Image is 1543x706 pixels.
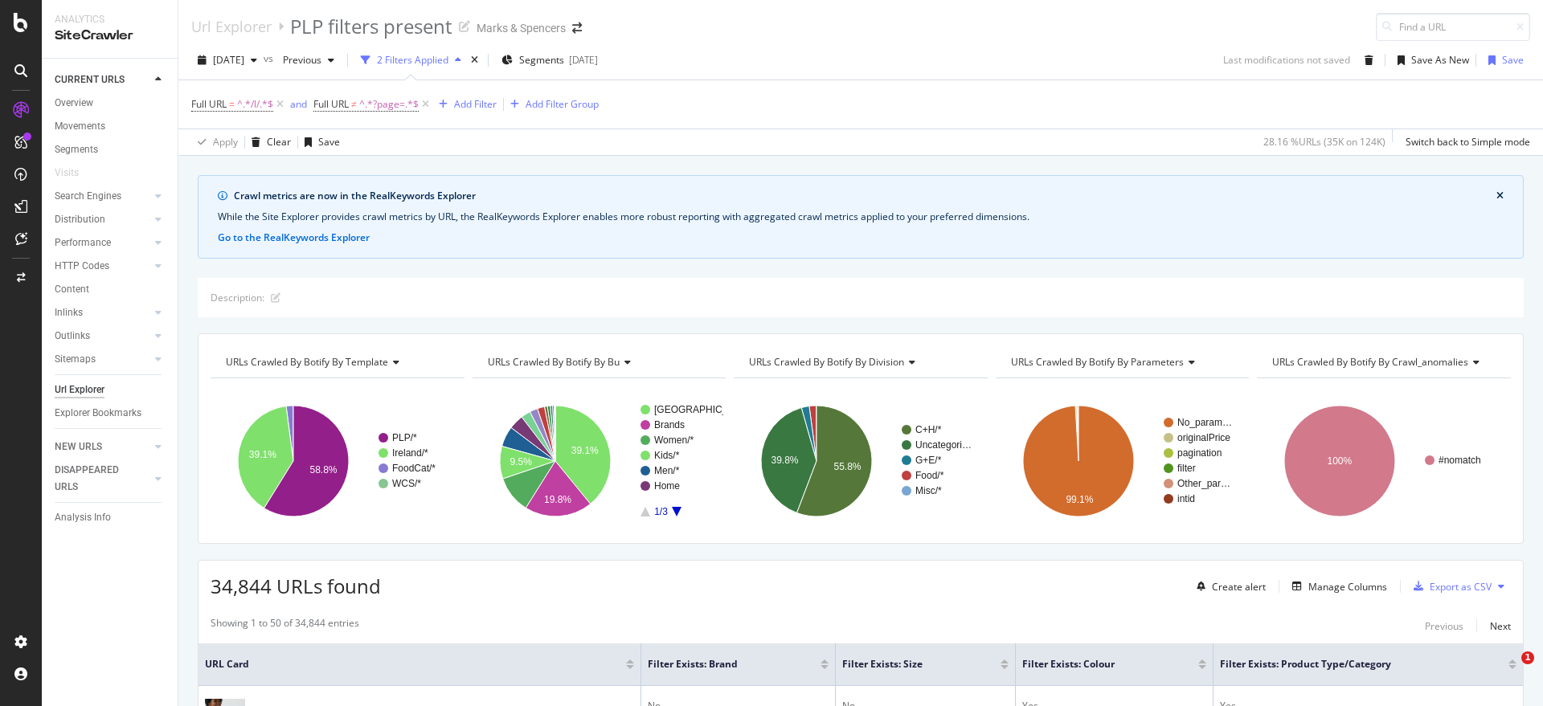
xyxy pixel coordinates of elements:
[915,424,942,435] text: C+H/*
[526,97,599,111] div: Add Filter Group
[392,463,436,474] text: FoodCat/*
[749,355,904,369] span: URLs Crawled By Botify By division
[55,211,105,228] div: Distribution
[55,509,166,526] a: Analysis Info
[213,135,238,149] div: Apply
[842,657,977,671] span: Filter Exists: Size
[55,141,98,158] div: Segments
[571,445,598,456] text: 39.1%
[1008,349,1235,375] h4: URLs Crawled By Botify By parameters
[654,465,680,476] text: Men/*
[1066,494,1093,505] text: 99.1%
[519,53,564,67] span: Segments
[495,47,604,73] button: Segments[DATE]
[1011,355,1184,369] span: URLs Crawled By Botify By parameters
[1177,493,1195,504] text: intid
[55,258,109,275] div: HTTP Codes
[55,439,150,455] a: NEW URLS
[198,175,1524,259] div: info banner
[55,235,150,251] a: Performance
[392,447,428,459] text: Ireland/*
[55,95,93,112] div: Overview
[468,52,481,68] div: times
[1223,53,1350,67] div: Last modifications not saved
[1022,657,1174,671] span: Filter Exists: Colour
[771,455,799,466] text: 39.8%
[996,391,1246,531] svg: A chart.
[1502,53,1524,67] div: Save
[211,291,264,304] div: Description:
[354,47,468,73] button: 2 Filters Applied
[1425,619,1463,633] div: Previous
[392,432,417,443] text: PLP/*
[1272,355,1468,369] span: URLs Crawled By Botify By crawl_anomalies
[191,47,264,73] button: [DATE]
[310,464,338,475] text: 58.8%
[432,95,497,114] button: Add Filter
[915,455,942,466] text: G+E/*
[205,657,622,671] span: URL Card
[648,657,796,671] span: Filter Exists: Brand
[569,53,598,67] div: [DATE]
[290,96,307,112] button: and
[654,404,755,415] text: [GEOGRAPHIC_DATA]
[55,462,136,496] div: DISAPPEARED URLS
[1177,432,1230,443] text: originalPrice
[1425,616,1463,635] button: Previous
[55,351,150,368] a: Sitemaps
[1177,417,1232,428] text: No_param…
[191,129,238,155] button: Apply
[734,391,984,531] svg: A chart.
[915,439,972,451] text: Uncategori…
[654,480,680,492] text: Home
[318,135,340,149] div: Save
[55,118,166,135] a: Movements
[1391,47,1469,73] button: Save As New
[290,97,307,111] div: and
[392,478,421,489] text: WCS/*
[55,211,150,228] a: Distribution
[544,494,571,505] text: 19.8%
[55,304,83,321] div: Inlinks
[351,97,357,111] span: ≠
[55,304,150,321] a: Inlinks
[654,435,694,446] text: Women/*
[55,165,95,182] a: Visits
[211,391,461,531] svg: A chart.
[1407,573,1492,599] button: Export as CSV
[504,95,599,114] button: Add Filter Group
[276,53,321,67] span: Previous
[55,462,150,496] a: DISAPPEARED URLS
[55,328,150,345] a: Outlinks
[654,419,685,431] text: Brands
[55,405,141,422] div: Explorer Bookmarks
[1492,186,1508,206] button: close banner
[55,95,166,112] a: Overview
[264,51,276,65] span: vs
[485,349,712,375] h4: URLs Crawled By Botify By bu
[359,93,419,116] span: ^.*?page=.*$
[1328,455,1353,467] text: 100%
[55,188,121,205] div: Search Engines
[572,22,582,34] div: arrow-right-arrow-left
[55,118,105,135] div: Movements
[55,439,102,455] div: NEW URLS
[313,97,349,111] span: Full URL
[473,391,723,531] div: A chart.
[1488,651,1527,690] iframe: Intercom live chat
[510,457,532,468] text: 9.5%
[55,382,104,398] div: Url Explorer
[234,189,1496,203] div: Crawl metrics are now in the RealKeywords Explorer
[1406,135,1530,149] div: Switch back to Simple mode
[55,71,150,88] a: CURRENT URLS
[290,13,452,40] div: PLP filters present
[1212,580,1266,594] div: Create alert
[1220,657,1484,671] span: Filter Exists: Product Type/Category
[191,18,272,35] a: Url Explorer
[55,382,166,398] a: Url Explorer
[1399,129,1530,155] button: Switch back to Simple mode
[1257,391,1508,531] svg: A chart.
